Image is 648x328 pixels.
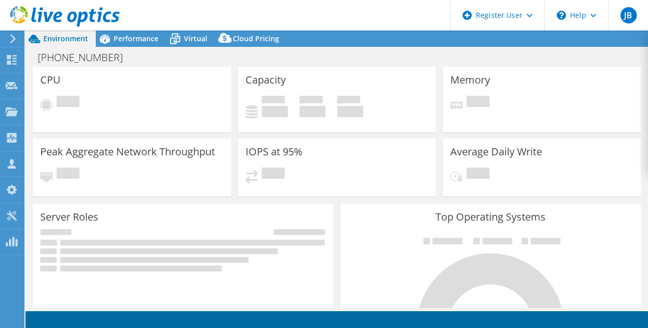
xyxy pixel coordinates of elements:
[300,106,326,117] h4: 0 GiB
[337,106,363,117] h4: 0 GiB
[467,96,490,110] span: Pending
[40,146,215,157] h3: Peak Aggregate Network Throughput
[43,34,88,43] span: Environment
[233,34,279,43] span: Cloud Pricing
[246,74,286,86] h3: Capacity
[57,96,79,110] span: Pending
[467,168,490,181] span: Pending
[450,74,490,86] h3: Memory
[337,96,360,106] span: Total
[262,96,285,106] span: Used
[33,52,139,63] h1: [PHONE_NUMBER]
[450,146,542,157] h3: Average Daily Write
[40,211,98,223] h3: Server Roles
[57,168,79,181] span: Pending
[348,211,633,223] h3: Top Operating Systems
[557,11,566,20] svg: \n
[262,168,285,181] span: Pending
[114,34,158,43] span: Performance
[262,106,288,117] h4: 0 GiB
[620,7,637,23] span: JB
[300,96,322,106] span: Free
[40,74,61,86] h3: CPU
[246,146,303,157] h3: IOPS at 95%
[184,34,207,43] span: Virtual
